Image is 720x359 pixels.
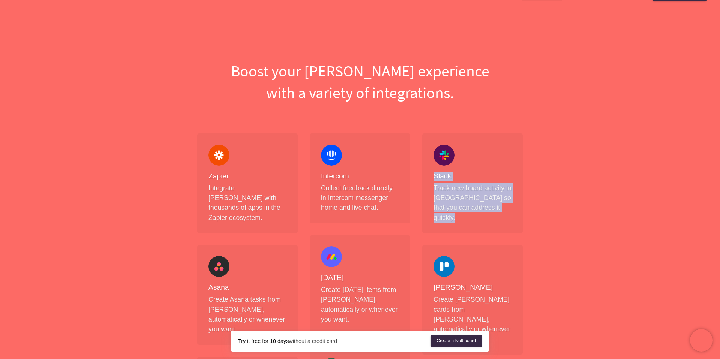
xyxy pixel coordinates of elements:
[321,183,399,213] p: Collect feedback directly in Intercom messenger home and live chat.
[433,183,511,223] p: Track new board activity in [GEOGRAPHIC_DATA] so that you can address it quickly.
[191,60,529,103] h1: Boost your [PERSON_NAME] experience with a variety of integrations.
[433,172,511,181] h4: Slack
[433,295,511,344] p: Create [PERSON_NAME] cards from [PERSON_NAME], automatically or whenever you want.
[321,285,399,325] p: Create [DATE] items from [PERSON_NAME], automatically or whenever you want.
[238,337,430,345] div: without a credit card
[208,183,286,223] p: Integrate [PERSON_NAME] with thousands of apps in the Zapier ecosystem.
[430,335,482,347] a: Create a Nolt board
[433,283,511,292] h4: [PERSON_NAME]
[321,172,399,181] h4: Intercom
[208,172,286,181] h4: Zapier
[208,283,286,292] h4: Asana
[690,329,712,352] iframe: Chatra live chat
[321,273,399,283] h4: [DATE]
[238,338,289,344] strong: Try it free for 10 days
[208,295,286,334] p: Create Asana tasks from [PERSON_NAME], automatically or whenever you want.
